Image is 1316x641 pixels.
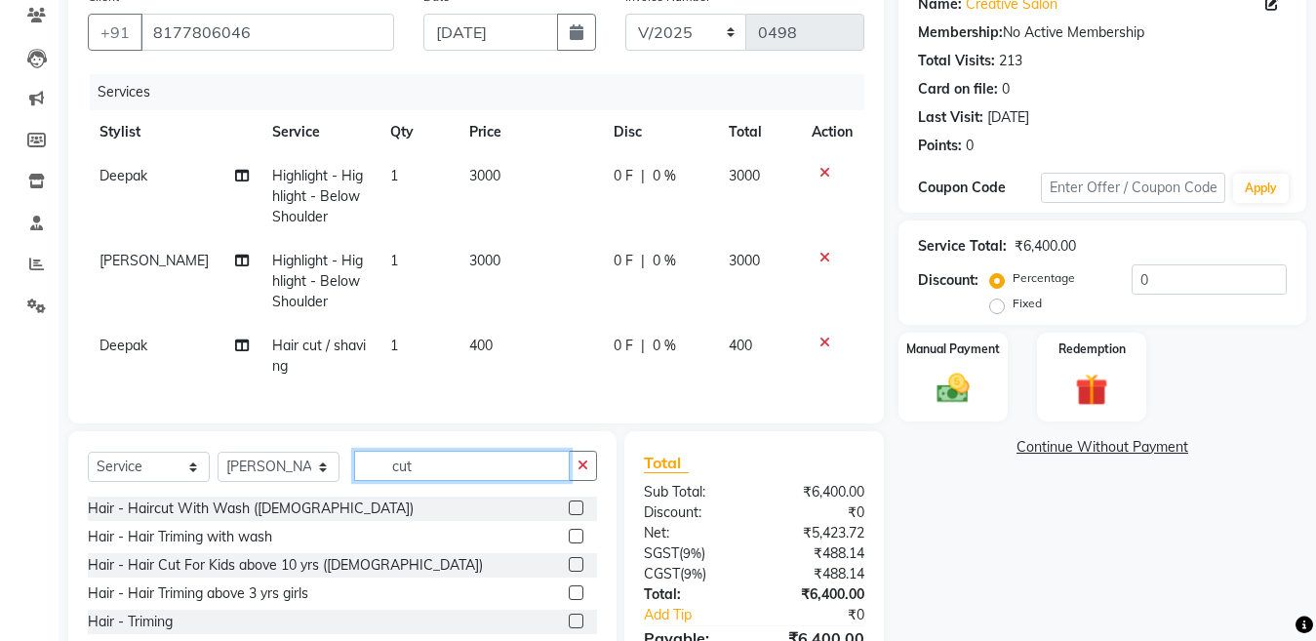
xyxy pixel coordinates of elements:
[379,110,458,154] th: Qty
[272,252,363,310] span: Highlight - Highlight - Below Shoulder
[469,167,500,184] span: 3000
[918,51,995,71] div: Total Visits:
[754,502,879,523] div: ₹0
[629,605,775,625] a: Add Tip
[1041,173,1225,203] input: Enter Offer / Coupon Code
[272,337,366,375] span: Hair cut / shaving
[644,565,680,582] span: CGST
[100,337,147,354] span: Deepak
[629,482,754,502] div: Sub Total:
[88,14,142,51] button: +91
[88,527,272,547] div: Hair - Hair Triming with wash
[754,482,879,502] div: ₹6,400.00
[641,166,645,186] span: |
[629,502,754,523] div: Discount:
[653,166,676,186] span: 0 %
[469,252,500,269] span: 3000
[729,252,760,269] span: 3000
[644,544,679,562] span: SGST
[1015,236,1076,257] div: ₹6,400.00
[918,136,962,156] div: Points:
[88,499,414,519] div: Hair - Haircut With Wash ([DEMOGRAPHIC_DATA])
[100,252,209,269] span: [PERSON_NAME]
[1058,341,1126,358] label: Redemption
[927,370,979,407] img: _cash.svg
[918,107,983,128] div: Last Visit:
[918,22,1287,43] div: No Active Membership
[653,336,676,356] span: 0 %
[629,564,754,584] div: ( )
[1065,370,1118,410] img: _gift.svg
[683,545,701,561] span: 9%
[88,612,173,632] div: Hair - Triming
[918,270,978,291] div: Discount:
[641,251,645,271] span: |
[999,51,1022,71] div: 213
[100,167,147,184] span: Deepak
[354,451,570,481] input: Search or Scan
[88,583,308,604] div: Hair - Hair Triming above 3 yrs girls
[458,110,602,154] th: Price
[90,74,879,110] div: Services
[614,251,633,271] span: 0 F
[140,14,394,51] input: Search by Name/Mobile/Email/Code
[260,110,379,154] th: Service
[469,337,493,354] span: 400
[754,523,879,543] div: ₹5,423.72
[775,605,879,625] div: ₹0
[918,79,998,100] div: Card on file:
[966,136,974,156] div: 0
[629,523,754,543] div: Net:
[653,251,676,271] span: 0 %
[644,453,689,473] span: Total
[918,22,1003,43] div: Membership:
[272,167,363,225] span: Highlight - Highlight - Below Shoulder
[629,543,754,564] div: ( )
[729,337,752,354] span: 400
[1013,269,1075,287] label: Percentage
[602,110,717,154] th: Disc
[729,167,760,184] span: 3000
[717,110,800,154] th: Total
[390,337,398,354] span: 1
[918,236,1007,257] div: Service Total:
[754,584,879,605] div: ₹6,400.00
[906,341,1000,358] label: Manual Payment
[629,584,754,605] div: Total:
[88,110,260,154] th: Stylist
[902,437,1302,458] a: Continue Without Payment
[918,178,1041,198] div: Coupon Code
[1233,174,1289,203] button: Apply
[88,555,483,576] div: Hair - Hair Cut For Kids above 10 yrs ([DEMOGRAPHIC_DATA])
[1002,79,1010,100] div: 0
[1013,295,1042,312] label: Fixed
[614,336,633,356] span: 0 F
[800,110,864,154] th: Action
[390,252,398,269] span: 1
[614,166,633,186] span: 0 F
[754,564,879,584] div: ₹488.14
[641,336,645,356] span: |
[987,107,1029,128] div: [DATE]
[390,167,398,184] span: 1
[684,566,702,581] span: 9%
[754,543,879,564] div: ₹488.14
